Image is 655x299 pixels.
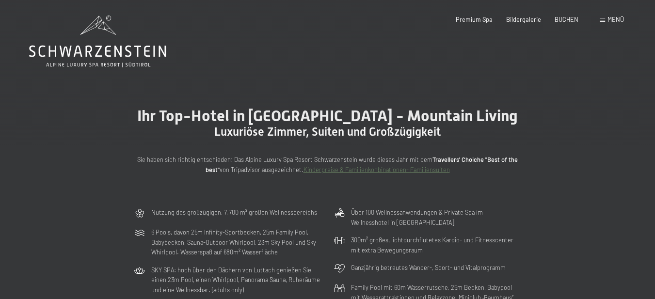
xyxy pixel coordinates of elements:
p: Sie haben sich richtig entschieden: Das Alpine Luxury Spa Resort Schwarzenstein wurde dieses Jahr... [134,155,522,174]
p: 300m² großes, lichtdurchflutetes Kardio- und Fitnesscenter mit extra Bewegungsraum [351,235,522,255]
a: Premium Spa [456,16,493,23]
span: Menü [607,16,624,23]
span: Ihr Top-Hotel in [GEOGRAPHIC_DATA] - Mountain Living [137,107,518,125]
a: Bildergalerie [506,16,541,23]
p: Ganzjährig betreutes Wander-, Sport- und Vitalprogramm [351,263,506,272]
strong: Travellers' Choiche "Best of the best" [206,156,518,173]
a: BUCHEN [555,16,578,23]
a: Kinderpreise & Familienkonbinationen- Familiensuiten [304,166,450,173]
p: SKY SPA: hoch über den Dächern von Luttach genießen Sie einen 23m Pool, einen Whirlpool, Panorama... [151,265,322,295]
p: Über 100 Wellnessanwendungen & Private Spa im Wellnesshotel in [GEOGRAPHIC_DATA] [351,207,522,227]
p: Nutzung des großzügigen, 7.700 m² großen Wellnessbereichs [151,207,317,217]
span: Luxuriöse Zimmer, Suiten und Großzügigkeit [214,125,441,139]
p: 6 Pools, davon 25m Infinity-Sportbecken, 25m Family Pool, Babybecken, Sauna-Outdoor Whirlpool, 23... [151,227,322,257]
